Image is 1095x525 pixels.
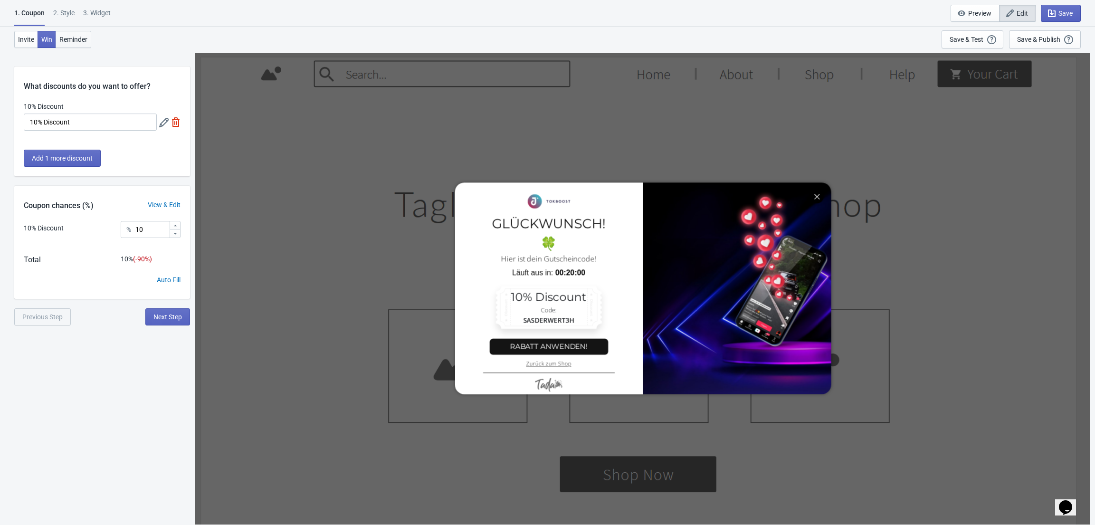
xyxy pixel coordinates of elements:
div: Save & Publish [1017,36,1060,43]
img: delete.svg [171,117,181,127]
span: Preview [968,10,991,17]
div: What discounts do you want to offer? [14,67,190,92]
button: Invite [14,31,38,48]
button: Win [38,31,56,48]
span: Edit [1017,10,1028,17]
div: 10% Discount [24,223,64,233]
div: Auto Fill [157,275,181,285]
span: Reminder [59,36,87,43]
div: % [126,224,131,235]
button: Edit [999,5,1036,22]
button: Next Step [145,308,190,325]
div: View & Edit [138,200,190,210]
div: Total [24,254,41,266]
div: 2 . Style [53,8,75,25]
div: 1. Coupon [14,8,45,26]
button: Add 1 more discount [24,150,101,167]
button: Save [1041,5,1081,22]
div: 3. Widget [83,8,111,25]
span: 10 % [121,255,152,263]
span: Win [41,36,52,43]
span: Save [1058,10,1073,17]
iframe: chat widget [1055,487,1085,515]
span: Invite [18,36,34,43]
button: Save & Test [942,30,1003,48]
button: Preview [951,5,1000,22]
span: Next Step [153,313,182,321]
span: (- 90 %) [133,255,152,263]
div: Save & Test [950,36,983,43]
div: Coupon chances (%) [14,200,103,211]
span: Add 1 more discount [32,154,93,162]
button: Reminder [56,31,91,48]
input: Chance [135,221,169,238]
button: Save & Publish [1009,30,1081,48]
label: 10% Discount [24,102,64,111]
